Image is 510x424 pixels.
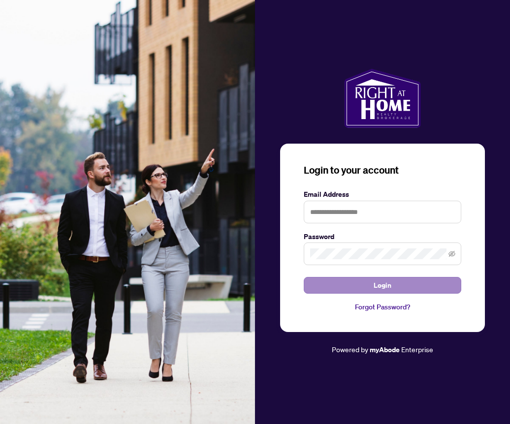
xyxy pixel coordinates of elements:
button: Login [304,277,461,294]
span: Powered by [332,345,368,354]
img: ma-logo [344,69,420,128]
label: Password [304,231,461,242]
h3: Login to your account [304,163,461,177]
a: myAbode [370,344,400,355]
span: Enterprise [401,345,433,354]
label: Email Address [304,189,461,200]
span: eye-invisible [448,250,455,257]
a: Forgot Password? [304,302,461,312]
span: Login [374,277,391,293]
